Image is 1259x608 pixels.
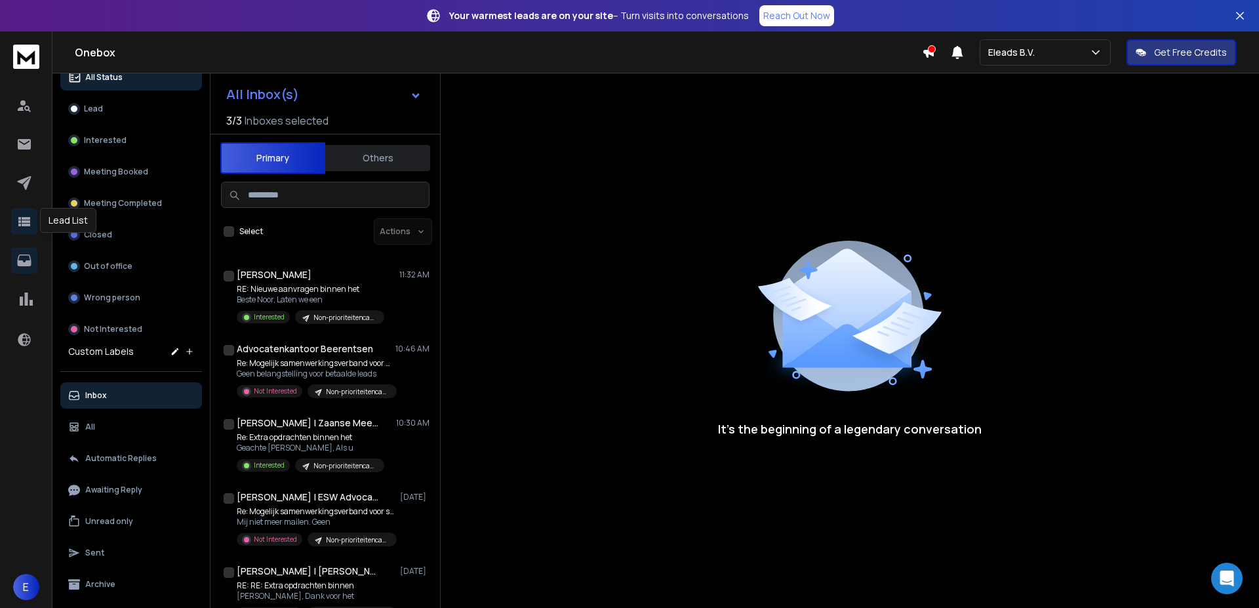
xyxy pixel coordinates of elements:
[60,127,202,153] button: Interested
[237,580,394,591] p: RE: RE: Extra opdrachten binnen
[84,293,140,303] p: Wrong person
[85,548,104,558] p: Sent
[237,416,381,430] h1: [PERSON_NAME] | Zaanse Meesters Advocaten
[254,312,285,322] p: Interested
[237,369,394,379] p: Geen belangstelling voor betaalde leads
[60,222,202,248] button: Closed
[400,492,430,502] p: [DATE]
[84,198,162,209] p: Meeting Completed
[216,81,432,108] button: All Inbox(s)
[237,342,373,355] h1: Advocatenkantoor Beerentsen
[237,284,384,294] p: RE: Nieuwe aanvragen binnen het
[399,270,430,280] p: 11:32 AM
[718,420,982,438] p: It’s the beginning of a legendary conversation
[237,294,384,305] p: Beste Noor, Laten we een
[60,64,202,91] button: All Status
[254,535,297,544] p: Not Interested
[85,516,133,527] p: Unread only
[759,5,834,26] a: Reach Out Now
[326,535,389,545] p: Non-prioriteitencampagne Hele Dag | Eleads
[245,113,329,129] h3: Inboxes selected
[75,45,922,60] h1: Onebox
[60,316,202,342] button: Not Interested
[226,88,299,101] h1: All Inbox(s)
[239,226,263,237] label: Select
[84,104,103,114] p: Lead
[254,386,297,396] p: Not Interested
[85,390,107,401] p: Inbox
[85,579,115,590] p: Archive
[237,491,381,504] h1: [PERSON_NAME] | ESW Advocaten
[68,345,134,358] h3: Custom Labels
[85,422,95,432] p: All
[237,506,394,517] p: Re: Mogelijk samenwerkingsverband voor strafrecht
[60,382,202,409] button: Inbox
[84,324,142,334] p: Not Interested
[84,261,132,272] p: Out of office
[237,432,384,443] p: Re: Extra opdrachten binnen het
[313,313,376,323] p: Non-prioriteitencampagne Hele Dag | Eleads
[60,285,202,311] button: Wrong person
[13,45,39,69] img: logo
[763,9,830,22] p: Reach Out Now
[60,508,202,535] button: Unread only
[85,485,142,495] p: Awaiting Reply
[1127,39,1236,66] button: Get Free Credits
[85,72,123,83] p: All Status
[84,230,112,240] p: Closed
[237,591,394,601] p: [PERSON_NAME], Dank voor het
[237,565,381,578] h1: [PERSON_NAME] | [PERSON_NAME]
[60,540,202,566] button: Sent
[237,358,394,369] p: Re: Mogelijk samenwerkingsverband voor personen-
[60,414,202,440] button: All
[449,9,749,22] p: – Turn visits into conversations
[60,159,202,185] button: Meeting Booked
[313,461,376,471] p: Non-prioriteitencampagne Hele Dag | Eleads
[60,477,202,503] button: Awaiting Reply
[396,418,430,428] p: 10:30 AM
[1154,46,1227,59] p: Get Free Credits
[13,574,39,600] button: E
[988,46,1040,59] p: Eleads B.V.
[60,190,202,216] button: Meeting Completed
[220,142,325,174] button: Primary
[84,167,148,177] p: Meeting Booked
[85,453,157,464] p: Automatic Replies
[60,445,202,472] button: Automatic Replies
[449,9,613,22] strong: Your warmest leads are on your site
[237,443,384,453] p: Geachte [PERSON_NAME], Als u
[237,268,311,281] h1: [PERSON_NAME]
[326,387,389,397] p: Non-prioriteitencampagne Hele Dag | Eleads
[1211,563,1243,594] div: Open Intercom Messenger
[40,208,96,233] div: Lead List
[254,460,285,470] p: Interested
[60,96,202,122] button: Lead
[395,344,430,354] p: 10:46 AM
[84,135,127,146] p: Interested
[60,253,202,279] button: Out of office
[237,517,394,527] p: Mij niet meer mailen. Geen
[325,144,430,172] button: Others
[226,113,242,129] span: 3 / 3
[400,566,430,577] p: [DATE]
[60,571,202,598] button: Archive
